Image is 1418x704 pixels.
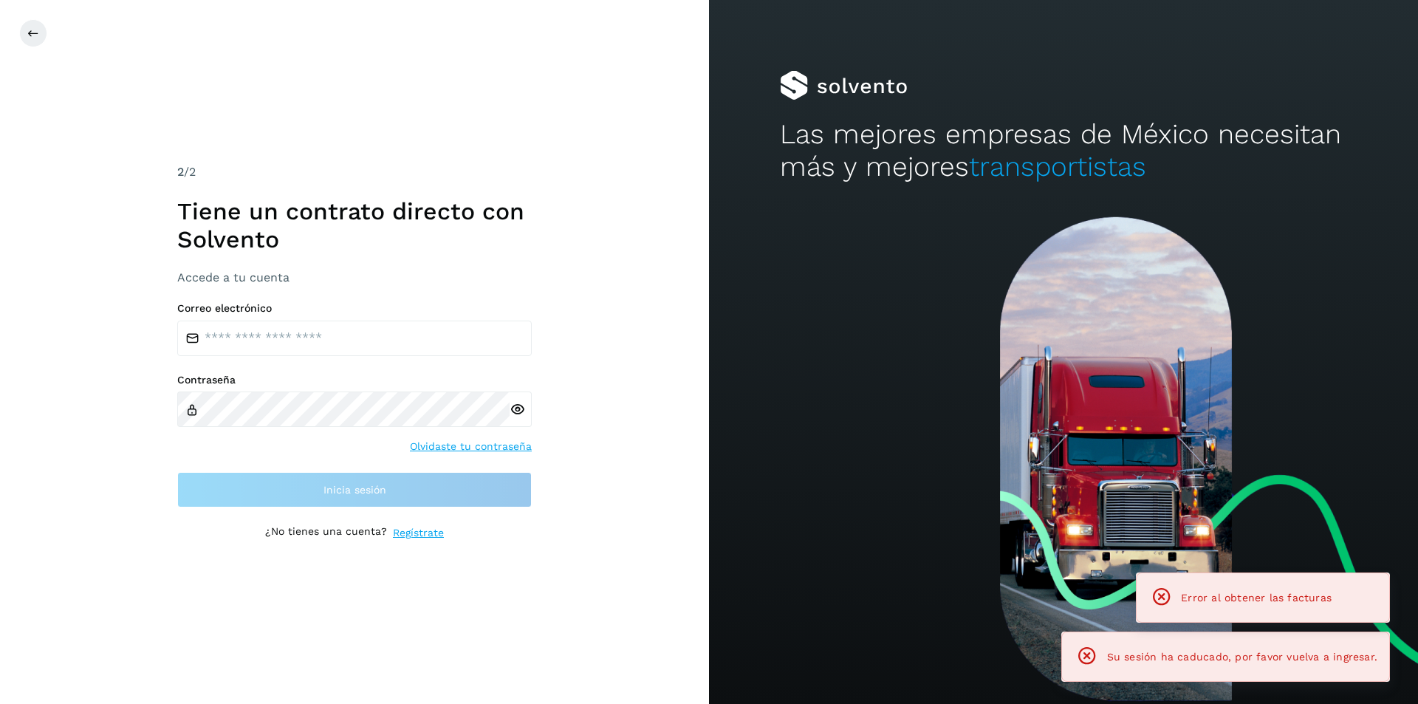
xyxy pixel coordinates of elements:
span: Inicia sesión [323,485,386,495]
span: transportistas [969,151,1146,182]
h1: Tiene un contrato directo con Solvento [177,197,532,254]
a: Regístrate [393,525,444,541]
label: Correo electrónico [177,302,532,315]
span: 2 [177,165,184,179]
a: Olvidaste tu contraseña [410,439,532,454]
label: Contraseña [177,374,532,386]
div: /2 [177,163,532,181]
h3: Accede a tu cuenta [177,270,532,284]
h2: Las mejores empresas de México necesitan más y mejores [780,118,1347,184]
p: ¿No tienes una cuenta? [265,525,387,541]
button: Inicia sesión [177,472,532,508]
span: Error al obtener las facturas [1181,592,1332,604]
span: Su sesión ha caducado, por favor vuelva a ingresar. [1107,651,1377,663]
